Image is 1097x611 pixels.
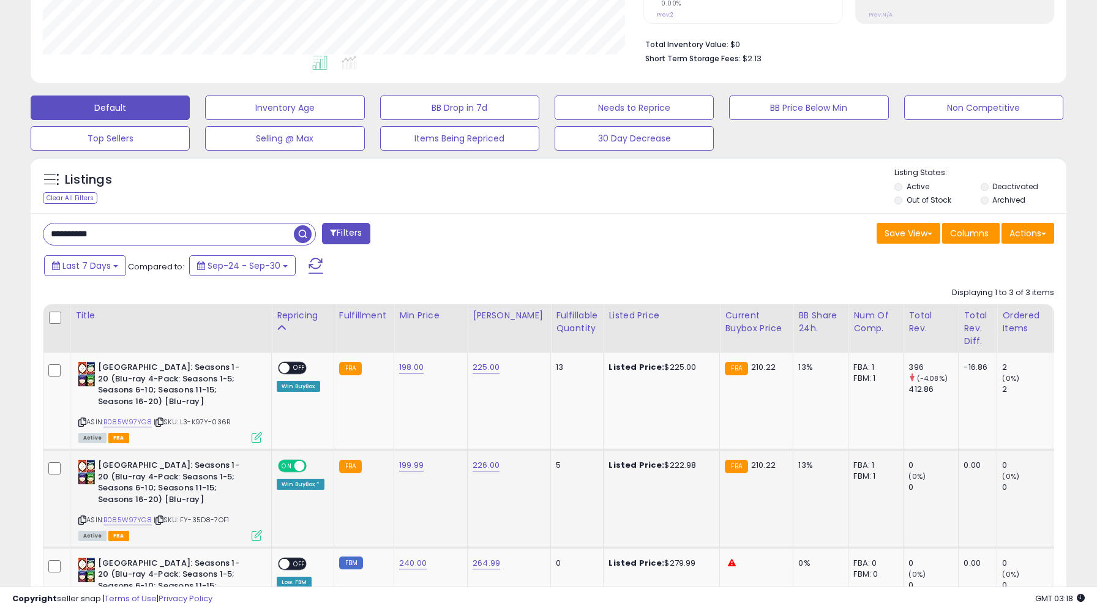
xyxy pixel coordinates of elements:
[853,569,894,580] div: FBM: 0
[339,557,363,569] small: FBM
[853,362,894,373] div: FBA: 1
[608,558,710,569] div: $279.99
[78,558,95,582] img: 51UW2s+MYRL._SL40_.jpg
[339,309,389,322] div: Fulfillment
[279,461,294,471] span: ON
[44,255,126,276] button: Last 7 Days
[78,460,262,539] div: ASIN:
[205,126,364,151] button: Selling @ Max
[1002,223,1054,244] button: Actions
[657,11,673,18] small: Prev: 2
[78,531,107,541] span: All listings currently available for purchase on Amazon
[103,515,152,525] a: B085W97YG8
[950,227,989,239] span: Columns
[725,362,747,375] small: FBA
[1002,384,1052,395] div: 2
[290,363,309,373] span: OFF
[608,309,714,322] div: Listed Price
[608,460,710,471] div: $222.98
[380,126,539,151] button: Items Being Repriced
[725,460,747,473] small: FBA
[98,362,247,410] b: [GEOGRAPHIC_DATA]: Seasons 1-20 (Blu-ray 4-Pack: Seasons 1-5; Seasons 6-10; Seasons 11-15; Season...
[473,557,500,569] a: 264.99
[154,417,231,427] span: | SKU: L3-K97Y-036R
[277,381,320,392] div: Win BuyBox
[952,287,1054,299] div: Displaying 1 to 3 of 3 items
[154,515,229,525] span: | SKU: FY-35D8-7OF1
[743,53,762,64] span: $2.13
[1002,569,1019,579] small: (0%)
[473,361,500,373] a: 225.00
[751,361,776,373] span: 210.22
[608,362,710,373] div: $225.00
[908,569,926,579] small: (0%)
[964,460,987,471] div: 0.00
[964,558,987,569] div: 0.00
[798,309,843,335] div: BB Share 24h.
[1002,460,1052,471] div: 0
[103,417,152,427] a: B085W97YG8
[108,433,129,443] span: FBA
[645,36,1045,51] li: $0
[908,482,958,493] div: 0
[908,558,958,569] div: 0
[380,96,539,120] button: BB Drop in 7d
[555,96,714,120] button: Needs to Reprice
[277,479,324,490] div: Win BuyBox *
[645,39,728,50] b: Total Inventory Value:
[322,223,370,244] button: Filters
[399,557,427,569] a: 240.00
[78,460,95,484] img: 51UW2s+MYRL._SL40_.jpg
[75,309,266,322] div: Title
[992,195,1025,205] label: Archived
[869,11,893,18] small: Prev: N/A
[894,167,1066,179] p: Listing States:
[556,362,594,373] div: 13
[205,96,364,120] button: Inventory Age
[78,433,107,443] span: All listings currently available for purchase on Amazon
[98,460,247,508] b: [GEOGRAPHIC_DATA]: Seasons 1-20 (Blu-ray 4-Pack: Seasons 1-5; Seasons 6-10; Seasons 11-15; Season...
[853,309,898,335] div: Num of Comp.
[917,373,948,383] small: (-4.08%)
[159,593,212,604] a: Privacy Policy
[98,558,247,606] b: [GEOGRAPHIC_DATA]: Seasons 1-20 (Blu-ray 4-Pack: Seasons 1-5; Seasons 6-10; Seasons 11-15; Season...
[189,255,296,276] button: Sep-24 - Sep-30
[12,593,57,604] strong: Copyright
[904,96,1063,120] button: Non Competitive
[305,461,324,471] span: OFF
[290,559,309,569] span: OFF
[556,558,594,569] div: 0
[1002,309,1047,335] div: Ordered Items
[556,460,594,471] div: 5
[339,362,362,375] small: FBA
[725,309,788,335] div: Current Buybox Price
[208,260,280,272] span: Sep-24 - Sep-30
[964,309,992,348] div: Total Rev. Diff.
[1035,593,1085,604] span: 2025-10-9 03:18 GMT
[942,223,1000,244] button: Columns
[78,362,262,441] div: ASIN:
[907,195,951,205] label: Out of Stock
[473,459,500,471] a: 226.00
[277,309,329,322] div: Repricing
[1002,471,1019,481] small: (0%)
[1002,482,1052,493] div: 0
[339,460,362,473] small: FBA
[853,558,894,569] div: FBA: 0
[964,362,987,373] div: -16.86
[556,309,598,335] div: Fulfillable Quantity
[608,361,664,373] b: Listed Price:
[128,261,184,272] span: Compared to:
[645,53,741,64] b: Short Term Storage Fees:
[908,309,953,335] div: Total Rev.
[798,460,839,471] div: 13%
[907,181,929,192] label: Active
[853,460,894,471] div: FBA: 1
[729,96,888,120] button: BB Price Below Min
[1002,558,1052,569] div: 0
[798,362,839,373] div: 13%
[908,362,958,373] div: 396
[992,181,1038,192] label: Deactivated
[108,531,129,541] span: FBA
[399,459,424,471] a: 199.99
